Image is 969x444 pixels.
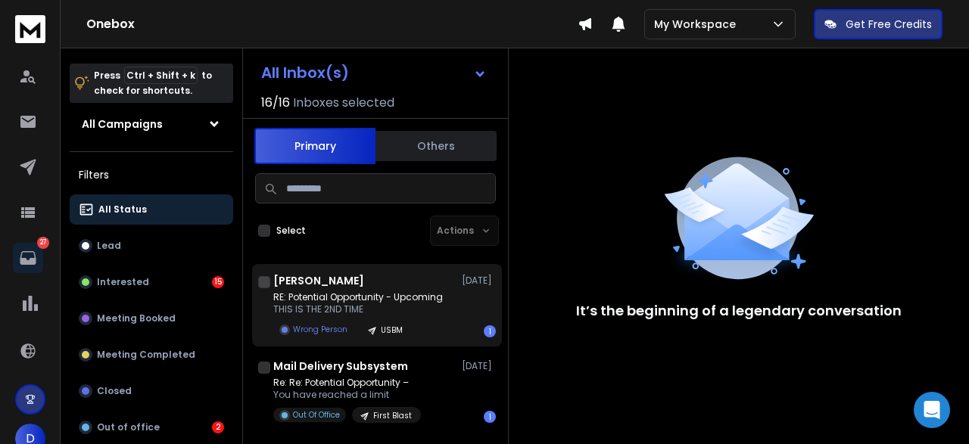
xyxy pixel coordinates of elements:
p: You have reached a limit [273,389,421,401]
button: Lead [70,231,233,261]
div: 15 [212,276,224,288]
p: It’s the beginning of a legendary conversation [576,300,902,321]
p: Get Free Credits [846,17,932,32]
div: 2 [212,421,224,433]
p: First Blast [373,410,412,421]
p: Closed [97,385,132,397]
p: Meeting Completed [97,349,195,361]
p: [DATE] [462,275,496,287]
p: USBM [381,324,403,336]
a: 27 [13,243,43,273]
p: RE: Potential Opportunity - Upcoming [273,291,443,303]
h1: All Inbox(s) [261,65,349,80]
button: Closed [70,376,233,406]
button: All Inbox(s) [249,57,499,88]
span: Ctrl + Shift + k [124,67,198,84]
button: Meeting Booked [70,303,233,334]
div: 1 [484,411,496,423]
h3: Inboxes selected [293,94,394,112]
div: 1 [484,325,496,337]
p: Out Of Office [293,409,340,421]
p: Wrong Person [293,324,347,335]
h1: Onebox [86,15,578,33]
button: Meeting Completed [70,340,233,370]
label: Select [276,225,306,237]
p: Meeting Booked [97,312,176,324]
button: Primary [254,128,375,164]
p: THIS IS THE 2ND TIME [273,303,443,315]
p: Lead [97,240,121,252]
h1: [PERSON_NAME] [273,273,364,288]
h1: Mail Delivery Subsystem [273,359,408,374]
button: All Campaigns [70,109,233,139]
p: Out of office [97,421,160,433]
p: 27 [37,237,49,249]
p: Press to check for shortcuts. [94,68,212,98]
button: Others [375,129,497,163]
button: Interested15 [70,267,233,297]
button: Get Free Credits [814,9,943,39]
img: logo [15,15,45,43]
span: 16 / 16 [261,94,290,112]
p: My Workspace [654,17,742,32]
button: All Status [70,194,233,225]
p: [DATE] [462,360,496,372]
p: All Status [98,203,147,216]
p: Interested [97,276,149,288]
button: Out of office2 [70,412,233,442]
h3: Filters [70,164,233,185]
h1: All Campaigns [82,116,163,132]
div: Open Intercom Messenger [914,392,950,428]
p: Re: Re: Potential Opportunity – [273,377,421,389]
